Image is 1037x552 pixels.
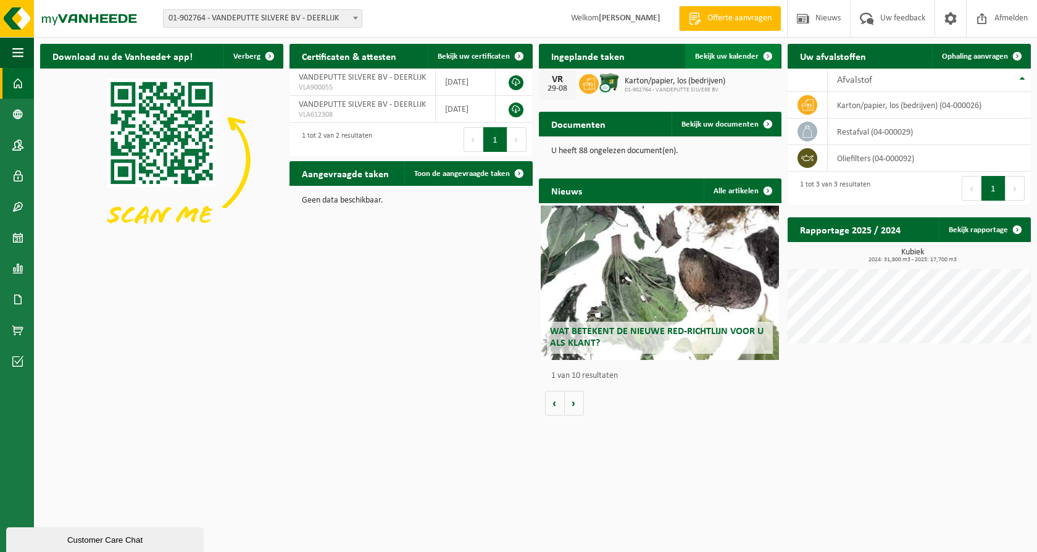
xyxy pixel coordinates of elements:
[1006,176,1025,201] button: Next
[704,12,775,25] span: Offerte aanvragen
[837,75,872,85] span: Afvalstof
[436,96,496,123] td: [DATE]
[788,217,913,241] h2: Rapportage 2025 / 2024
[164,10,362,27] span: 01-902764 - VANDEPUTTE SILVERE BV - DEERLIJK
[565,391,584,416] button: Volgende
[539,178,594,203] h2: Nieuws
[414,170,510,178] span: Toon de aangevraagde taken
[679,6,781,31] a: Offerte aanvragen
[939,217,1030,242] a: Bekijk rapportage
[545,391,565,416] button: Vorige
[539,44,637,68] h2: Ingeplande taken
[942,52,1008,61] span: Ophaling aanvragen
[551,372,776,380] p: 1 van 10 resultaten
[438,52,510,61] span: Bekijk uw certificaten
[672,112,780,136] a: Bekijk uw documenten
[299,110,426,120] span: VLA612308
[685,44,780,69] a: Bekijk uw kalender
[6,525,206,552] iframe: chat widget
[233,52,260,61] span: Verberg
[828,145,1031,172] td: oliefilters (04-000092)
[794,175,870,202] div: 1 tot 3 van 3 resultaten
[695,52,759,61] span: Bekijk uw kalender
[40,69,283,251] img: Download de VHEPlus App
[794,248,1031,263] h3: Kubiek
[932,44,1030,69] a: Ophaling aanvragen
[704,178,780,203] a: Alle artikelen
[289,161,401,185] h2: Aangevraagde taken
[428,44,531,69] a: Bekijk uw certificaten
[545,75,570,85] div: VR
[545,85,570,93] div: 29-08
[599,72,620,93] img: WB-1100-CU
[550,327,764,348] span: Wat betekent de nieuwe RED-richtlijn voor u als klant?
[828,92,1031,119] td: karton/papier, los (bedrijven) (04-000026)
[625,86,725,94] span: 01-902764 - VANDEPUTTE SILVERE BV
[539,112,618,136] h2: Documenten
[507,127,527,152] button: Next
[981,176,1006,201] button: 1
[599,14,660,23] strong: [PERSON_NAME]
[299,73,426,82] span: VANDEPUTTE SILVERE BV - DEERLIJK
[794,257,1031,263] span: 2024: 31,800 m3 - 2025: 17,700 m3
[40,44,205,68] h2: Download nu de Vanheede+ app!
[289,44,409,68] h2: Certificaten & attesten
[788,44,878,68] h2: Uw afvalstoffen
[681,120,759,128] span: Bekijk uw documenten
[436,69,496,96] td: [DATE]
[625,77,725,86] span: Karton/papier, los (bedrijven)
[299,100,426,109] span: VANDEPUTTE SILVERE BV - DEERLIJK
[302,196,520,205] p: Geen data beschikbaar.
[223,44,282,69] button: Verberg
[962,176,981,201] button: Previous
[299,83,426,93] span: VLA900055
[296,126,372,153] div: 1 tot 2 van 2 resultaten
[541,206,779,360] a: Wat betekent de nieuwe RED-richtlijn voor u als klant?
[483,127,507,152] button: 1
[551,147,770,156] p: U heeft 88 ongelezen document(en).
[163,9,362,28] span: 01-902764 - VANDEPUTTE SILVERE BV - DEERLIJK
[464,127,483,152] button: Previous
[828,119,1031,145] td: restafval (04-000029)
[404,161,531,186] a: Toon de aangevraagde taken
